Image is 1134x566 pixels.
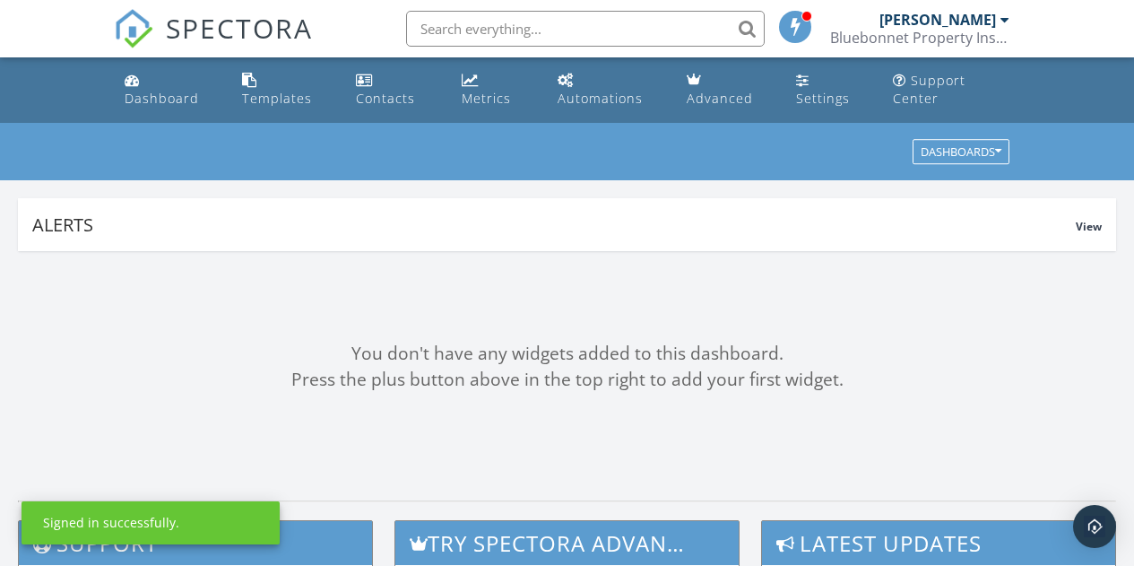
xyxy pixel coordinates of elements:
[114,9,153,48] img: The Best Home Inspection Software - Spectora
[680,65,775,116] a: Advanced
[32,213,1076,237] div: Alerts
[893,72,965,107] div: Support Center
[166,9,313,47] span: SPECTORA
[789,65,871,116] a: Settings
[356,90,415,107] div: Contacts
[687,90,753,107] div: Advanced
[18,341,1116,367] div: You don't have any widgets added to this dashboard.
[125,90,199,107] div: Dashboard
[114,24,313,62] a: SPECTORA
[395,521,738,565] h3: Try spectora advanced [DATE]
[1073,505,1116,548] div: Open Intercom Messenger
[18,367,1116,393] div: Press the plus button above in the top right to add your first widget.
[462,90,511,107] div: Metrics
[19,521,372,565] h3: Support
[242,90,312,107] div: Templates
[550,65,665,116] a: Automations (Basic)
[558,90,643,107] div: Automations
[886,65,1017,116] a: Support Center
[762,521,1115,565] h3: Latest Updates
[349,65,439,116] a: Contacts
[830,29,1009,47] div: Bluebonnet Property Inspections, PLLC
[117,65,221,116] a: Dashboard
[454,65,536,116] a: Metrics
[43,514,179,532] div: Signed in successfully.
[235,65,334,116] a: Templates
[879,11,996,29] div: [PERSON_NAME]
[1076,219,1102,234] span: View
[921,146,1001,159] div: Dashboards
[406,11,765,47] input: Search everything...
[913,140,1009,165] button: Dashboards
[796,90,850,107] div: Settings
